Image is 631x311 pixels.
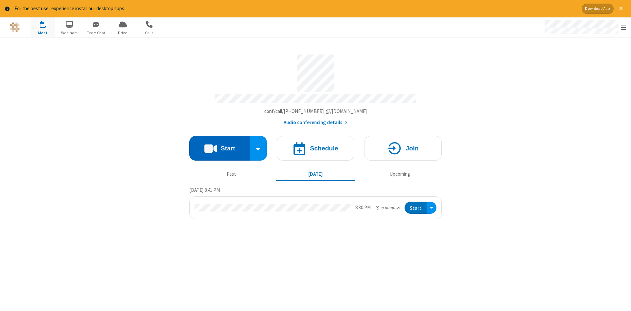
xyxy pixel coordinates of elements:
[427,202,436,214] div: Open menu
[264,108,367,115] button: Copy my meeting room linkCopy my meeting room link
[277,136,354,161] button: Schedule
[189,186,442,219] section: Today's Meetings
[405,202,427,214] button: Start
[376,205,400,211] em: in progress
[192,168,271,181] button: Past
[360,168,439,181] button: Upcoming
[137,30,162,36] span: Calls
[110,30,135,36] span: Drive
[538,17,631,37] div: Open menu
[10,22,20,32] img: QA Selenium DO NOT DELETE OR CHANGE
[310,145,338,151] h4: Schedule
[264,108,367,114] span: Copy my meeting room link
[84,30,108,36] span: Team Chat
[284,119,348,126] button: Audio conferencing details
[2,17,27,37] button: Logo
[31,30,55,36] span: Meet
[406,145,419,151] h4: Join
[189,50,442,126] section: Account details
[57,30,82,36] span: Webinars
[364,136,442,161] button: Join
[276,168,355,181] button: [DATE]
[355,204,371,211] div: 8:30 PM
[44,21,49,26] div: 1
[616,4,626,14] button: Close alert
[250,136,267,161] div: Start conference options
[14,5,577,12] div: For the best user experience install our desktop apps.
[189,136,250,161] button: Start
[582,4,614,14] button: Download App
[189,187,220,193] span: [DATE] 8:41 PM
[221,145,235,151] h4: Start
